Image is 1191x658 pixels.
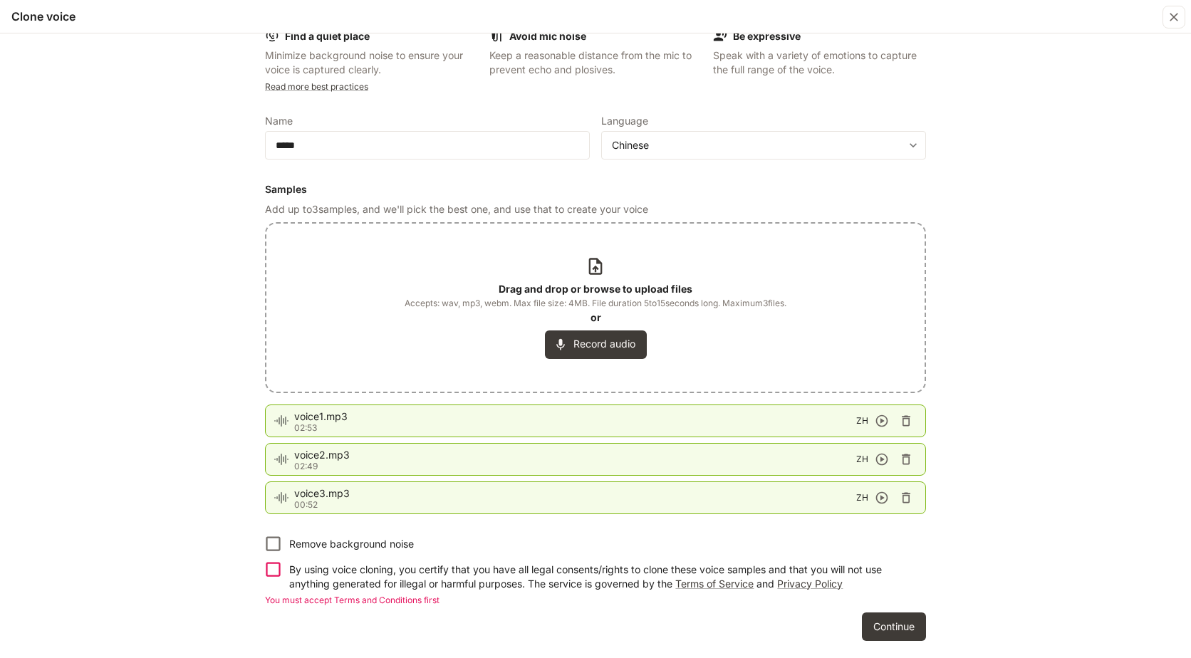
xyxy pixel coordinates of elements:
[11,9,76,24] h5: Clone voice
[489,48,702,77] p: Keep a reasonable distance from the mic to prevent echo and plosives.
[733,30,801,42] b: Be expressive
[265,81,368,92] a: Read more best practices
[405,296,786,310] span: Accepts: wav, mp3, webm. Max file size: 4MB. File duration 5 to 15 seconds long. Maximum 3 files.
[294,462,856,471] p: 02:49
[675,578,754,590] a: Terms of Service
[289,563,915,591] p: By using voice cloning, you certify that you have all legal consents/rights to clone these voice ...
[265,116,293,126] p: Name
[509,30,586,42] b: Avoid mic noise
[294,409,856,424] span: voice1.mp3
[601,116,648,126] p: Language
[294,501,856,509] p: 00:52
[545,330,647,359] button: Record audio
[612,138,903,152] div: Chinese
[856,452,868,466] span: ZH
[294,448,856,462] span: voice2.mp3
[265,593,926,607] p: You must accept Terms and Conditions first
[862,612,926,641] button: Continue
[856,414,868,428] span: ZH
[499,283,692,295] b: Drag and drop or browse to upload files
[856,491,868,505] span: ZH
[777,578,843,590] a: Privacy Policy
[289,537,414,551] p: Remove background noise
[713,48,926,77] p: Speak with a variety of emotions to capture the full range of the voice.
[265,48,478,77] p: Minimize background noise to ensure your voice is captured clearly.
[285,30,370,42] b: Find a quiet place
[294,486,856,501] span: voice3.mp3
[591,311,601,323] b: or
[602,138,925,152] div: Chinese
[265,202,926,216] p: Add up to 3 samples, and we'll pick the best one, and use that to create your voice
[294,424,856,432] p: 02:53
[265,182,926,197] h6: Samples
